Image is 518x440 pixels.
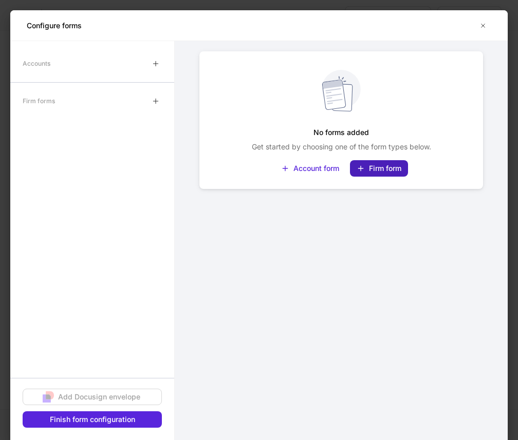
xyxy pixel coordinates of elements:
button: Account form [274,160,346,177]
p: Get started by choosing one of the form types below. [252,142,431,152]
div: Firm form [369,163,401,174]
div: Finish form configuration [50,414,135,425]
button: Firm form [350,160,408,177]
button: Add Docusign envelope [23,389,162,405]
h5: Configure forms [27,21,82,31]
div: Account form [293,163,339,174]
button: Finish form configuration [23,411,162,428]
h5: No forms added [313,123,369,142]
div: Accounts [23,54,50,72]
div: Add Docusign envelope [58,392,140,402]
div: Firm forms [23,92,55,110]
